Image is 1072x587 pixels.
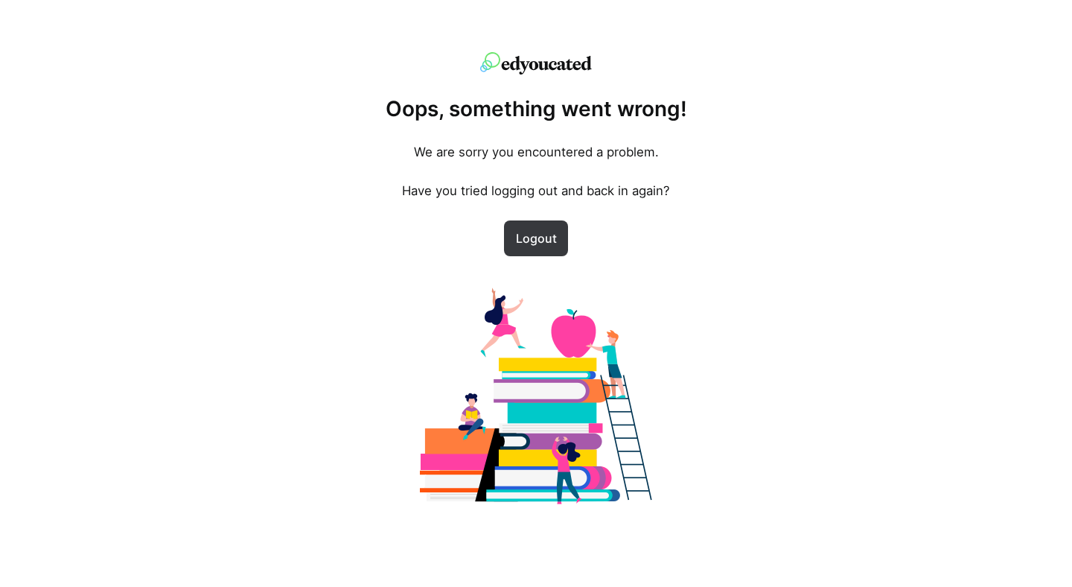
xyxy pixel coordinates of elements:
[402,182,670,200] p: Have you tried logging out and back in again?
[414,143,659,161] p: We are sorry you encountered a problem.
[386,95,687,122] h1: Oops, something went wrong!
[504,220,569,256] a: Logout
[513,229,560,247] span: Logout
[480,52,592,74] img: edyoucated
